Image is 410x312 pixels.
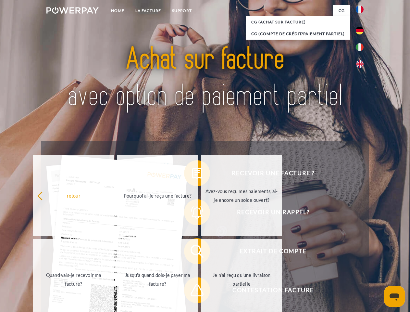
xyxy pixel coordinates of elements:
[246,28,350,40] a: CG (Compte de crédit/paiement partiel)
[46,7,99,14] img: logo-powerpay-white.svg
[167,5,197,17] a: Support
[106,5,130,17] a: Home
[121,271,194,288] div: Jusqu'à quand dois-je payer ma facture?
[246,16,350,28] a: CG (achat sur facture)
[333,5,350,17] a: CG
[62,31,348,124] img: title-powerpay_fr.svg
[205,187,278,204] div: Avez-vous reçu mes paiements, ai-je encore un solde ouvert?
[130,5,167,17] a: LA FACTURE
[384,286,405,307] iframe: Bouton de lancement de la fenêtre de messagerie
[356,60,364,68] img: en
[356,27,364,34] img: de
[37,271,110,288] div: Quand vais-je recevoir ma facture?
[37,191,110,200] div: retour
[356,6,364,13] img: fr
[205,271,278,288] div: Je n'ai reçu qu'une livraison partielle
[201,155,282,236] a: Avez-vous reçu mes paiements, ai-je encore un solde ouvert?
[121,191,194,200] div: Pourquoi ai-je reçu une facture?
[356,43,364,51] img: it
